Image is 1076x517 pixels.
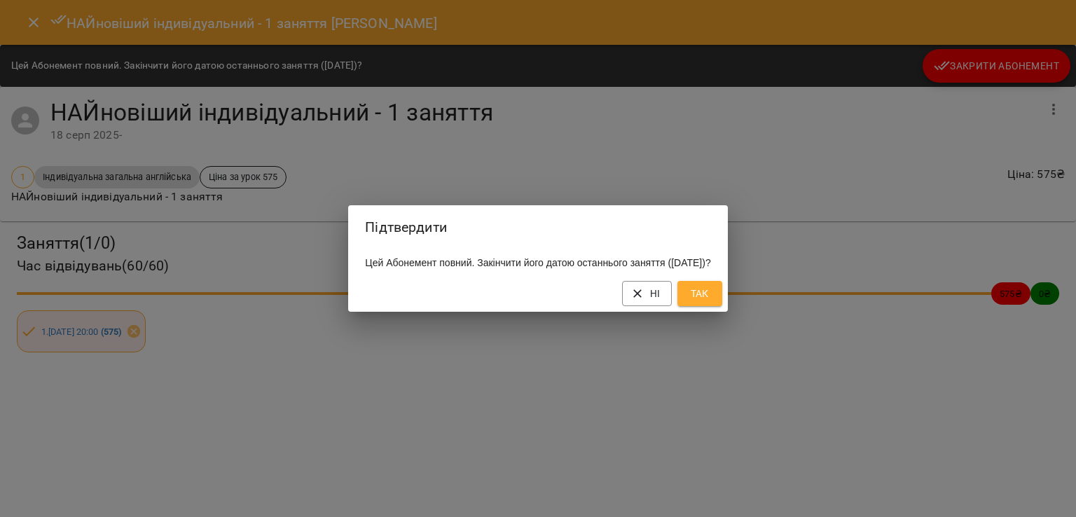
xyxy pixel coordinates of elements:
[348,250,727,275] div: Цей Абонемент повний. Закінчити його датою останнього заняття ([DATE])?
[365,216,710,238] h2: Підтвердити
[633,285,661,302] span: Ні
[622,281,672,306] button: Ні
[689,285,711,302] span: Так
[677,281,722,306] button: Так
